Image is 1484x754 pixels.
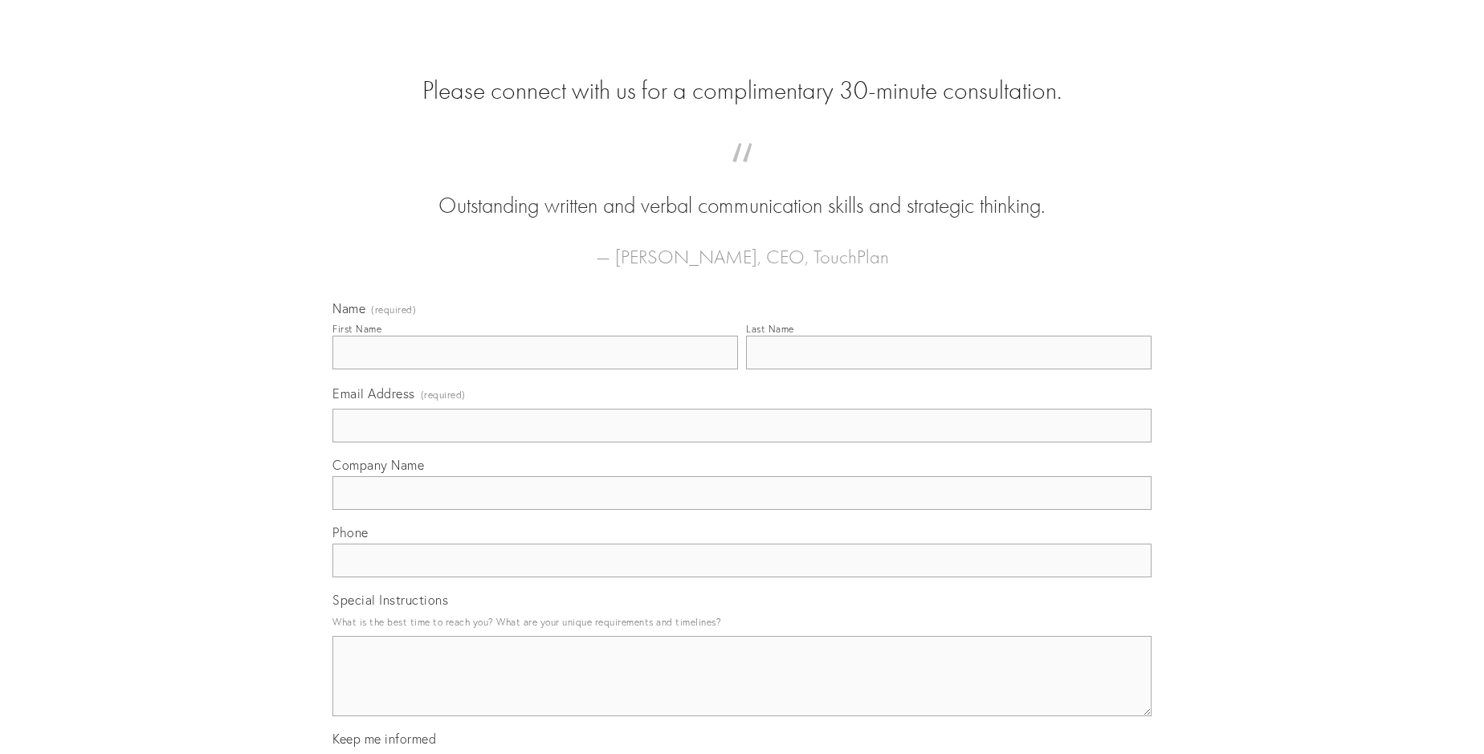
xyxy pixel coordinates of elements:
span: “ [358,159,1126,190]
blockquote: Outstanding written and verbal communication skills and strategic thinking. [358,159,1126,222]
span: (required) [421,384,466,406]
span: Email Address [332,385,415,401]
h2: Please connect with us for a complimentary 30-minute consultation. [332,75,1152,106]
div: First Name [332,323,381,335]
span: Phone [332,524,369,540]
div: Last Name [746,323,794,335]
span: (required) [371,305,416,315]
figcaption: — [PERSON_NAME], CEO, TouchPlan [358,222,1126,273]
span: Keep me informed [332,731,436,747]
p: What is the best time to reach you? What are your unique requirements and timelines? [332,611,1152,633]
span: Name [332,300,365,316]
span: Special Instructions [332,592,448,608]
span: Company Name [332,457,424,473]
